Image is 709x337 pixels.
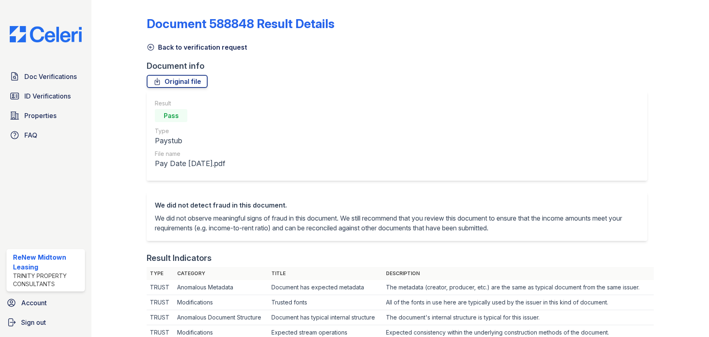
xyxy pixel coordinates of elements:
td: The document's internal structure is typical for this issuer. [383,310,654,325]
a: Account [3,295,88,311]
div: Result Indicators [147,252,212,264]
a: Properties [7,107,85,124]
div: Type [155,127,225,135]
div: Paystub [155,135,225,147]
th: Title [268,267,383,280]
th: Type [147,267,174,280]
td: Document has expected metadata [268,280,383,295]
a: FAQ [7,127,85,143]
td: TRUST [147,295,174,310]
div: Document info [147,60,654,72]
th: Category [174,267,268,280]
div: ReNew Midtown Leasing [13,252,82,272]
div: File name [155,150,225,158]
td: All of the fonts in use here are typically used by the issuer in this kind of document. [383,295,654,310]
td: Trusted fonts [268,295,383,310]
span: Sign out [21,317,46,327]
th: Description [383,267,654,280]
span: ID Verifications [24,91,71,101]
td: The metadata (creator, producer, etc.) are the same as typical document from the same issuer. [383,280,654,295]
a: Back to verification request [147,42,247,52]
td: Anomalous Document Structure [174,310,268,325]
p: We did not observe meaningful signs of fraud in this document. We still recommend that you review... [155,213,639,233]
a: Doc Verifications [7,68,85,85]
a: Sign out [3,314,88,330]
a: Document 588848 Result Details [147,16,334,31]
span: Properties [24,111,56,120]
div: Result [155,99,225,107]
div: We did not detect fraud in this document. [155,200,639,210]
img: CE_Logo_Blue-a8612792a0a2168367f1c8372b55b34899dd931a85d93a1a3d3e32e68fde9ad4.png [3,26,88,42]
td: TRUST [147,310,174,325]
td: Document has typical internal structure [268,310,383,325]
span: Doc Verifications [24,72,77,81]
span: FAQ [24,130,37,140]
div: Pay Date [DATE].pdf [155,158,225,169]
td: Modifications [174,295,268,310]
span: Account [21,298,47,308]
a: ID Verifications [7,88,85,104]
div: Trinity Property Consultants [13,272,82,288]
a: Original file [147,75,208,88]
td: TRUST [147,280,174,295]
td: Anomalous Metadata [174,280,268,295]
div: Pass [155,109,187,122]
